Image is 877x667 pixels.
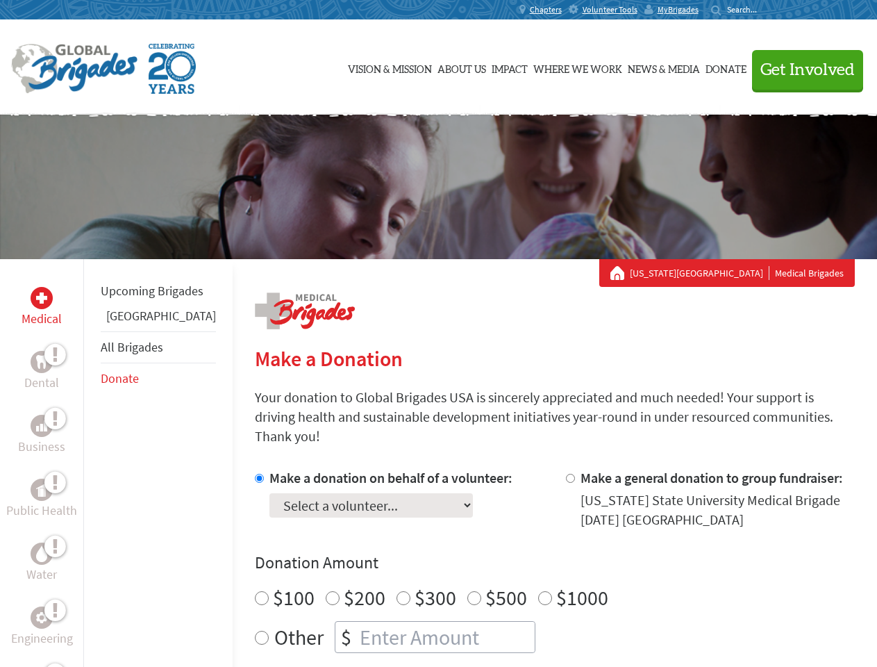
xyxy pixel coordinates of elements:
div: Engineering [31,607,53,629]
img: Water [36,545,47,561]
span: MyBrigades [658,4,699,15]
a: Where We Work [533,33,622,102]
li: Guatemala [101,306,216,331]
a: MedicalMedical [22,287,62,329]
img: Medical [36,293,47,304]
p: Your donation to Global Brigades USA is sincerely appreciated and much needed! Your support is dr... [255,388,855,446]
div: Dental [31,351,53,373]
a: Upcoming Brigades [101,283,203,299]
p: Public Health [6,501,77,520]
a: Impact [492,33,528,102]
label: $1000 [556,584,608,611]
p: Medical [22,309,62,329]
label: $500 [485,584,527,611]
span: Volunteer Tools [583,4,637,15]
label: Make a donation on behalf of a volunteer: [269,469,512,486]
img: Public Health [36,483,47,497]
a: BusinessBusiness [18,415,65,456]
div: $ [335,622,357,652]
a: EngineeringEngineering [11,607,73,648]
a: [US_STATE][GEOGRAPHIC_DATA] [630,266,769,280]
div: Business [31,415,53,437]
img: Engineering [36,612,47,623]
div: Medical Brigades [610,266,844,280]
p: Dental [24,373,59,393]
div: Public Health [31,479,53,501]
a: All Brigades [101,339,163,355]
a: WaterWater [26,543,57,584]
p: Engineering [11,629,73,648]
div: [US_STATE] State University Medical Brigade [DATE] [GEOGRAPHIC_DATA] [581,491,855,529]
a: News & Media [628,33,700,102]
img: Business [36,420,47,431]
li: All Brigades [101,331,216,363]
a: Donate [705,33,746,102]
input: Enter Amount [357,622,535,652]
a: [GEOGRAPHIC_DATA] [106,308,216,324]
div: Medical [31,287,53,309]
h4: Donation Amount [255,552,855,574]
span: Get Involved [760,62,855,79]
div: Water [31,543,53,565]
label: Make a general donation to group fundraiser: [581,469,843,486]
label: $300 [415,584,456,611]
a: Donate [101,370,139,386]
img: Global Brigades Celebrating 20 Years [149,44,196,94]
img: Global Brigades Logo [11,44,137,94]
label: $100 [273,584,315,611]
img: logo-medical.png [255,293,355,329]
p: Business [18,437,65,456]
img: Dental [36,355,47,368]
h2: Make a Donation [255,346,855,371]
p: Water [26,565,57,584]
label: $200 [344,584,385,611]
span: Chapters [530,4,562,15]
a: Vision & Mission [348,33,432,102]
li: Donate [101,363,216,394]
a: Public HealthPublic Health [6,479,77,520]
li: Upcoming Brigades [101,276,216,306]
a: About Us [437,33,486,102]
input: Search... [727,4,767,15]
button: Get Involved [752,50,863,90]
label: Other [274,621,324,653]
a: DentalDental [24,351,59,393]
